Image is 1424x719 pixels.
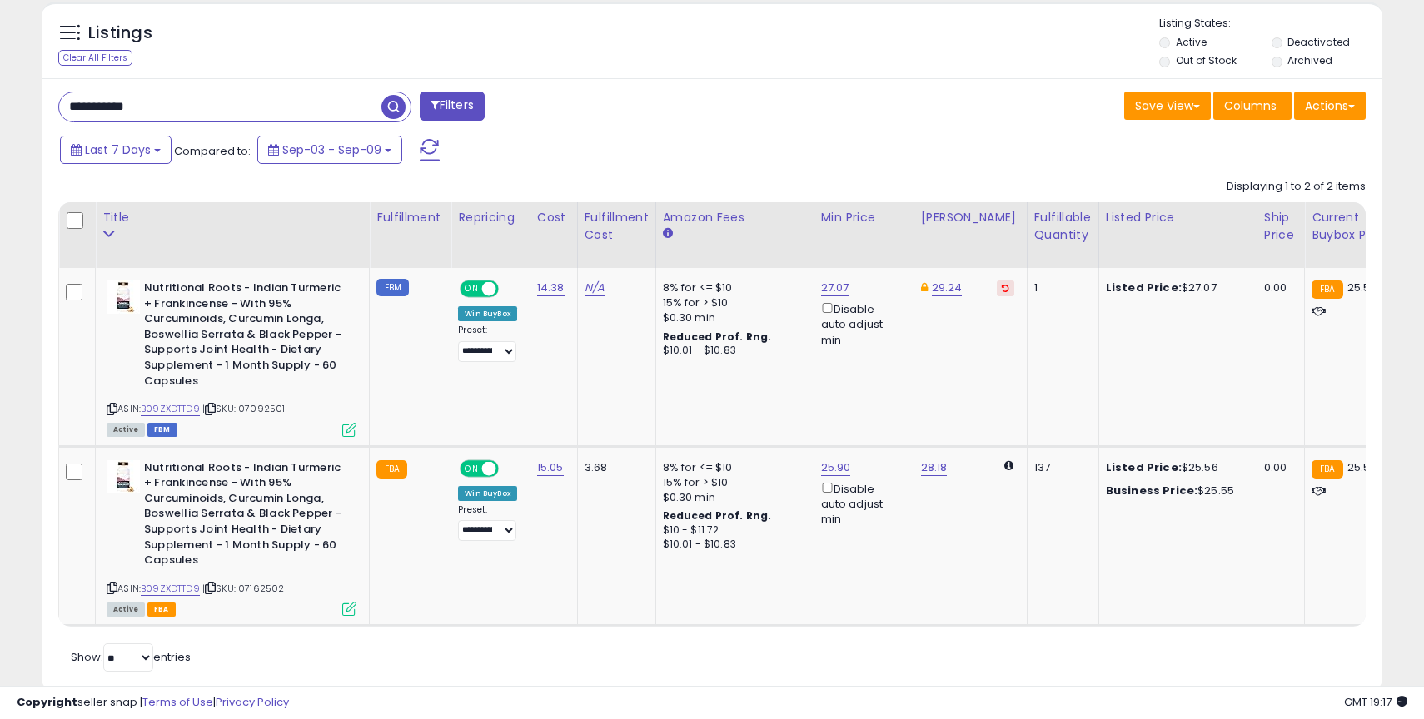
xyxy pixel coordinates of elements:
[102,209,362,226] div: Title
[107,460,356,615] div: ASIN:
[85,141,151,158] span: Last 7 Days
[1227,179,1366,195] div: Displaying 1 to 2 of 2 items
[147,423,177,437] span: FBM
[1106,483,1244,498] div: $25.55
[663,490,801,505] div: $0.30 min
[1264,209,1297,244] div: Ship Price
[141,402,200,416] a: B09ZXDTTD9
[663,226,673,241] small: Amazon Fees.
[174,143,251,159] span: Compared to:
[1224,97,1277,114] span: Columns
[216,694,289,710] a: Privacy Policy
[663,508,772,523] b: Reduced Prof. Rng.
[257,136,402,164] button: Sep-03 - Sep-09
[821,459,851,476] a: 25.90
[107,280,356,435] div: ASIN:
[88,22,152,45] h5: Listings
[1034,280,1086,295] div: 1
[1312,460,1342,479] small: FBA
[107,602,145,617] span: All listings currently available for purchase on Amazon
[1312,209,1397,244] div: Current Buybox Price
[1124,92,1211,120] button: Save View
[1106,209,1250,226] div: Listed Price
[1294,92,1366,120] button: Actions
[282,141,381,158] span: Sep-03 - Sep-09
[663,460,801,475] div: 8% for <= $10
[1287,53,1332,67] label: Archived
[1004,460,1013,471] i: Calculated using Dynamic Max Price.
[461,461,482,475] span: ON
[663,523,801,538] div: $10 - $11.72
[663,209,807,226] div: Amazon Fees
[663,280,801,295] div: 8% for <= $10
[821,479,901,528] div: Disable auto adjust min
[663,344,801,358] div: $10.01 - $10.83
[458,209,523,226] div: Repricing
[376,279,409,296] small: FBM
[461,282,482,296] span: ON
[458,306,517,321] div: Win BuyBox
[458,325,517,362] div: Preset:
[663,538,801,552] div: $10.01 - $10.83
[1034,460,1086,475] div: 137
[107,460,140,493] img: 416kCtKj4KL._SL40_.jpg
[1106,483,1197,498] b: Business Price:
[1264,280,1292,295] div: 0.00
[147,602,176,617] span: FBA
[1213,92,1292,120] button: Columns
[537,459,564,476] a: 15.05
[496,282,523,296] span: OFF
[663,330,772,344] b: Reduced Prof. Rng.
[17,694,77,710] strong: Copyright
[458,504,517,542] div: Preset:
[585,280,605,296] a: N/A
[1106,459,1182,475] b: Listed Price:
[1106,280,1244,295] div: $27.07
[932,280,963,296] a: 29.24
[1106,280,1182,295] b: Listed Price:
[144,460,346,573] b: Nutritional Roots - Indian Turmeric + Frankincense - With 95% Curcuminoids, Curcumin Longa, Boswe...
[1347,280,1377,295] span: 25.56
[144,280,346,393] b: Nutritional Roots - Indian Turmeric + Frankincense - With 95% Curcuminoids, Curcumin Longa, Boswe...
[821,280,849,296] a: 27.07
[1159,16,1382,32] p: Listing States:
[496,461,523,475] span: OFF
[58,50,132,66] div: Clear All Filters
[1287,35,1350,49] label: Deactivated
[1347,459,1377,475] span: 25.56
[1034,209,1092,244] div: Fulfillable Quantity
[1312,280,1342,299] small: FBA
[1176,35,1207,49] label: Active
[537,280,565,296] a: 14.38
[663,295,801,310] div: 15% for > $10
[663,475,801,490] div: 15% for > $10
[141,582,200,596] a: B09ZXDTTD9
[921,459,948,476] a: 28.18
[202,402,286,415] span: | SKU: 07092501
[1264,460,1292,475] div: 0.00
[1106,460,1244,475] div: $25.56
[458,486,517,501] div: Win BuyBox
[202,582,285,595] span: | SKU: 07162502
[60,136,172,164] button: Last 7 Days
[585,209,649,244] div: Fulfillment Cost
[420,92,485,121] button: Filters
[71,649,191,665] span: Show: entries
[107,280,140,314] img: 416kCtKj4KL._SL40_.jpg
[537,209,570,226] div: Cost
[921,209,1020,226] div: [PERSON_NAME]
[107,423,145,437] span: All listings currently available for purchase on Amazon
[821,209,907,226] div: Min Price
[663,310,801,325] div: $0.30 min
[376,460,407,479] small: FBA
[376,209,444,226] div: Fulfillment
[142,694,213,710] a: Terms of Use
[585,460,643,475] div: 3.68
[1176,53,1237,67] label: Out of Stock
[821,300,901,348] div: Disable auto adjust min
[17,695,289,711] div: seller snap | |
[1344,694,1407,710] span: 2025-09-17 19:17 GMT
